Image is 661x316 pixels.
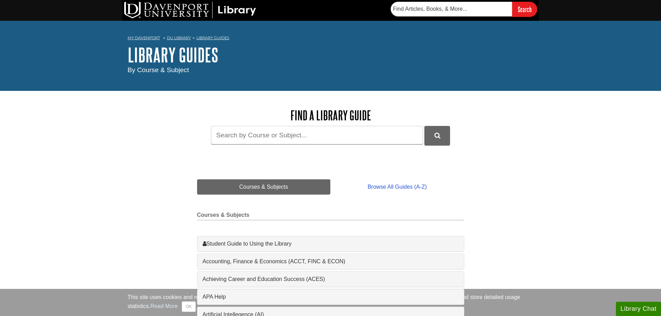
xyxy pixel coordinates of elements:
input: Search by Course or Subject... [211,126,423,144]
i: Search Library Guides [434,133,440,139]
a: Student Guide to Using the Library [203,240,459,248]
a: DU Library [167,35,191,40]
a: My Davenport [128,35,160,41]
h1: Library Guides [128,44,534,65]
a: Read More [150,303,178,309]
a: Accounting, Finance & Economics (ACCT, FINC & ECON) [203,257,459,266]
a: Browse All Guides (A-Z) [330,179,464,195]
h2: Courses & Subjects [197,212,464,220]
button: Library Chat [616,302,661,316]
input: Search [512,2,537,17]
a: APA Help [203,293,459,301]
input: Find Articles, Books, & More... [391,2,512,16]
h2: Find a Library Guide [197,108,464,122]
form: Searches DU Library's articles, books, and more [391,2,537,17]
button: Close [182,301,195,312]
a: Courses & Subjects [197,179,331,195]
div: By Course & Subject [128,65,534,75]
a: Achieving Career and Education Success (ACES) [203,275,459,283]
div: This site uses cookies and records your IP address for usage statistics. Additionally, we use Goo... [128,293,534,312]
img: DU Library [124,2,256,18]
a: Library Guides [196,35,229,40]
nav: breadcrumb [128,33,534,44]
